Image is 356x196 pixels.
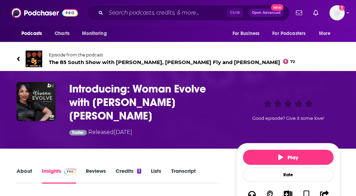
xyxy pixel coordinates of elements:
span: Good episode? Give it some love! [252,116,324,121]
span: The 85 South Show with [PERSON_NAME], [PERSON_NAME] Fly and [PERSON_NAME] [49,59,295,65]
a: Show notifications dropdown [310,7,321,19]
a: About [17,168,32,184]
button: open menu [227,27,268,40]
button: Play [243,150,334,165]
button: open menu [17,27,51,40]
div: Search podcasts, credits, & more... [87,5,290,21]
a: InsightsPodchaser Pro [42,168,76,184]
span: Ctrl K [227,8,243,17]
span: Monitoring [82,29,107,38]
div: Released [DATE] [69,128,132,137]
span: Logged in as WPubPR1 [329,5,345,20]
span: 72 [290,60,295,63]
img: Podchaser - Follow, Share and Rate Podcasts [11,6,78,19]
img: Podchaser Pro [64,169,76,174]
button: Open AdvancedNew [249,9,284,17]
a: Lists [151,168,161,184]
span: Episode from the podcast [49,52,295,57]
img: Introducing: Woman Evolve with Sarah Jakes Roberts [17,82,55,121]
span: Play [278,154,298,161]
span: Podcasts [21,29,42,38]
button: open menu [268,27,316,40]
span: Open Advanced [252,11,281,15]
img: User Profile [329,5,345,20]
a: Reviews [86,168,106,184]
span: More [319,29,331,38]
a: Transcript [171,168,195,184]
a: Show notifications dropdown [293,7,305,19]
span: New [271,4,283,11]
input: Search podcasts, credits, & more... [106,7,227,18]
a: Credits3 [116,168,141,184]
span: Trailer [72,131,84,135]
div: Rate [243,168,334,182]
button: open menu [314,27,339,40]
a: The 85 South Show with Karlous Miller, DC Young Fly and Chico BeanEpisode from the podcastThe 85 ... [17,51,340,67]
button: open menu [77,27,116,40]
span: Charts [55,29,70,38]
span: For Business [232,29,259,38]
h3: Introducing: Woman Evolve with Sarah Jakes Roberts [69,82,225,123]
svg: Add a profile image [339,5,345,11]
button: Show profile menu [329,5,345,20]
a: Charts [50,27,74,40]
img: The 85 South Show with Karlous Miller, DC Young Fly and Chico Bean [26,51,42,67]
span: For Podcasters [272,29,305,38]
div: 3 [137,169,141,173]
